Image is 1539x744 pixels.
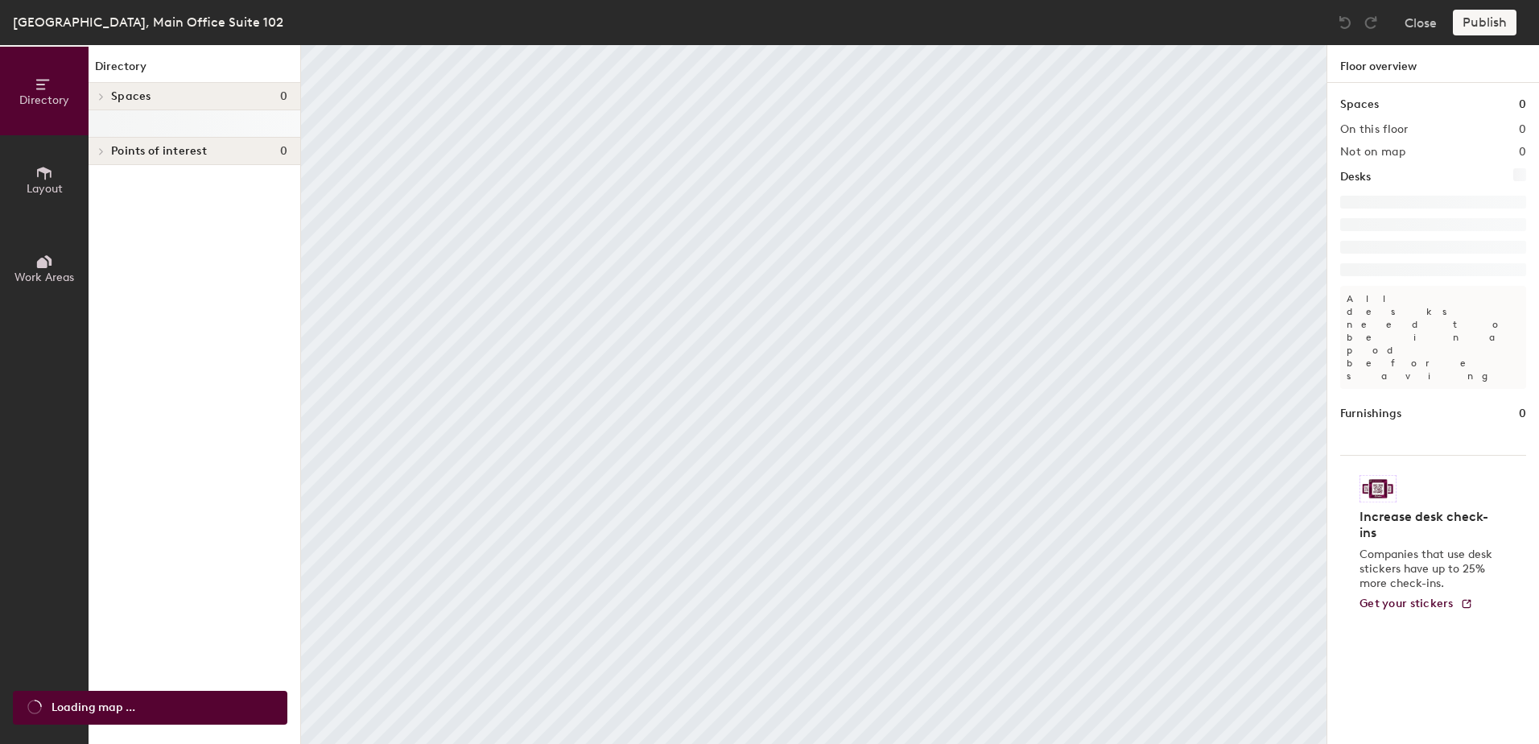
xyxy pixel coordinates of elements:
[1340,146,1405,159] h2: Not on map
[27,182,63,196] span: Layout
[1340,123,1409,136] h2: On this floor
[1519,146,1526,159] h2: 0
[1519,123,1526,136] h2: 0
[13,12,283,32] div: [GEOGRAPHIC_DATA], Main Office Suite 102
[1360,509,1497,541] h4: Increase desk check-ins
[1519,96,1526,114] h1: 0
[111,145,207,158] span: Points of interest
[1519,405,1526,423] h1: 0
[19,93,69,107] span: Directory
[1360,597,1473,611] a: Get your stickers
[1327,45,1539,83] h1: Floor overview
[1340,405,1401,423] h1: Furnishings
[111,90,151,103] span: Spaces
[1360,548,1497,591] p: Companies that use desk stickers have up to 25% more check-ins.
[1340,168,1371,186] h1: Desks
[1340,96,1379,114] h1: Spaces
[1337,14,1353,31] img: Undo
[1363,14,1379,31] img: Redo
[1360,475,1397,502] img: Sticker logo
[301,45,1327,744] canvas: Map
[280,90,287,103] span: 0
[89,58,300,83] h1: Directory
[14,271,74,284] span: Work Areas
[280,145,287,158] span: 0
[52,699,135,717] span: Loading map ...
[1405,10,1437,35] button: Close
[1340,286,1526,389] p: All desks need to be in a pod before saving
[1360,597,1454,610] span: Get your stickers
